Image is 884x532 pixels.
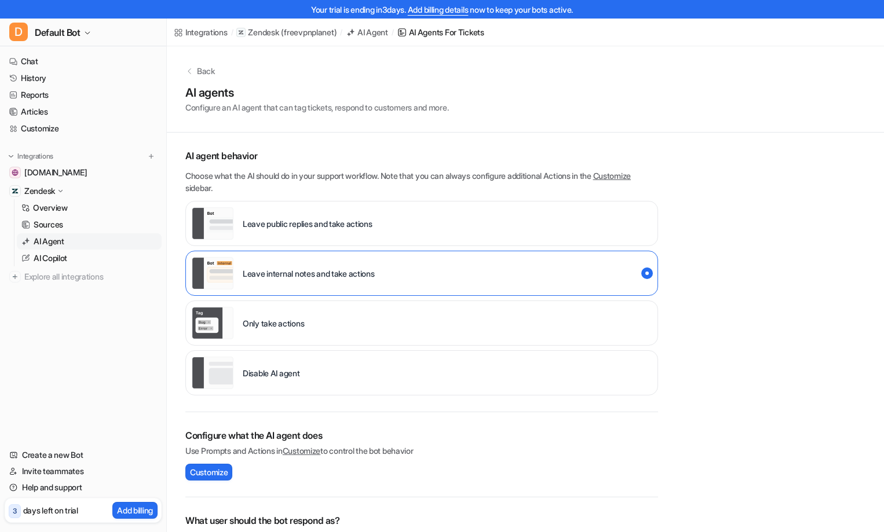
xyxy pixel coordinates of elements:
[192,257,233,289] img: Leave internal notes and take actions
[243,317,304,329] p: Only take actions
[5,87,162,103] a: Reports
[13,506,17,516] p: 3
[185,201,658,246] div: live::external_reply
[185,251,658,296] div: live::internal_reply
[23,504,78,516] p: days left on trial
[346,26,388,38] a: AI Agent
[17,152,53,161] p: Integrations
[5,120,162,137] a: Customize
[408,5,469,14] a: Add billing details
[243,218,372,230] p: Leave public replies and take actions
[190,466,228,478] span: Customize
[5,151,57,162] button: Integrations
[236,27,337,38] a: Zendesk(freevpnplanet)
[12,169,19,176] img: freeplanetvpn.com
[192,307,233,339] img: Only take actions
[392,27,394,38] span: /
[34,236,64,247] p: AI Agent
[5,70,162,86] a: History
[593,171,631,181] a: Customize
[9,23,28,41] span: D
[185,26,228,38] div: Integrations
[357,26,388,38] div: AI Agent
[147,152,155,160] img: menu_add.svg
[185,513,658,527] h2: What user should the bot respond as?
[5,104,162,120] a: Articles
[185,170,658,194] p: Choose what the AI should do in your support workflow. Note that you can always configure additio...
[185,84,448,101] h1: AI agents
[185,428,658,442] h2: Configure what the AI agent does
[5,53,162,69] a: Chat
[33,202,68,214] p: Overview
[185,101,448,113] p: Configure an AI agent that can tag tickets, respond to customers and more.
[117,504,153,516] p: Add billing
[174,26,228,38] a: Integrations
[5,463,162,479] a: Invite teammates
[34,252,67,264] p: AI Copilot
[24,185,55,197] p: Zendesk
[243,367,300,379] p: Disable AI agent
[281,27,337,38] p: ( freevpnplanet )
[397,26,484,38] a: AI Agents for tickets
[5,269,162,285] a: Explore all integrations
[192,207,233,240] img: Leave public replies and take actions
[192,357,233,389] img: Disable AI agent
[35,24,81,41] span: Default Bot
[112,502,158,519] button: Add billing
[409,26,484,38] div: AI Agents for tickets
[185,300,658,346] div: live::disabled
[248,27,279,38] p: Zendesk
[9,271,21,282] img: explore all integrations
[185,149,658,163] p: AI agent behavior
[185,350,658,395] div: paused::disabled
[283,446,320,456] a: Customize
[34,219,63,230] p: Sources
[24,267,157,286] span: Explore all integrations
[24,167,87,178] span: [DOMAIN_NAME]
[17,217,162,233] a: Sources
[5,447,162,463] a: Create a new Bot
[243,267,375,280] p: Leave internal notes and take actions
[17,200,162,216] a: Overview
[340,27,342,38] span: /
[12,188,19,195] img: Zendesk
[185,464,232,480] button: Customize
[17,233,162,250] a: AI Agent
[5,164,162,181] a: freeplanetvpn.com[DOMAIN_NAME]
[17,250,162,266] a: AI Copilot
[197,65,215,77] p: Back
[7,152,15,160] img: expand menu
[5,479,162,496] a: Help and support
[231,27,233,38] span: /
[185,445,658,457] p: Use Prompts and Actions in to control the bot behavior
